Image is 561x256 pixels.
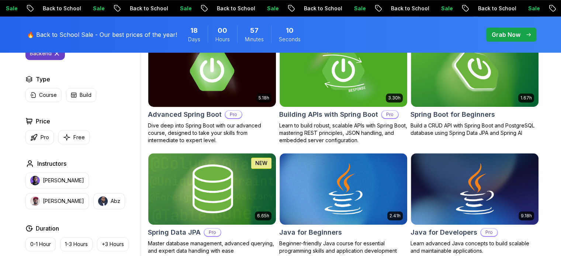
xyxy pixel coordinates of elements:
span: 10 Seconds [286,25,294,36]
button: 1-3 Hours [60,237,93,251]
button: +3 Hours [97,237,129,251]
p: Build a CRUD API with Spring Boot and PostgreSQL database using Spring Data JPA and Spring AI [411,122,539,137]
p: Learn advanced Java concepts to build scalable and maintainable applications. [411,240,539,255]
p: Build [80,91,91,99]
h2: Price [36,117,50,126]
a: Advanced Spring Boot card5.18hAdvanced Spring BootProDive deep into Spring Boot with our advanced... [148,35,276,144]
p: Back to School [123,5,173,12]
p: Sale [347,5,371,12]
span: Minutes [245,36,264,43]
h2: Spring Boot for Beginners [411,109,495,120]
p: Back to School [297,5,347,12]
span: Seconds [279,36,301,43]
p: 6.65h [257,213,269,219]
p: Pro [481,229,497,236]
button: backend [25,47,65,60]
p: Pro [225,111,242,118]
button: Course [25,88,62,102]
p: Pro [41,134,49,141]
img: Spring Boot for Beginners card [411,35,539,107]
span: 0 Hours [218,25,227,36]
p: Grab Now [492,30,520,39]
h2: Type [36,75,50,84]
img: Java for Beginners card [280,153,407,225]
p: Sale [434,5,458,12]
a: Spring Boot for Beginners card1.67hNEWSpring Boot for BeginnersBuild a CRUD API with Spring Boot ... [411,35,539,137]
h2: Java for Developers [411,227,477,238]
span: 57 Minutes [250,25,259,36]
p: Back to School [471,5,521,12]
img: Building APIs with Spring Boot card [280,35,407,107]
p: 9.18h [521,213,532,219]
span: 18 Days [190,25,198,36]
button: instructor img[PERSON_NAME] [25,193,89,209]
button: Build [66,88,96,102]
p: Back to School [384,5,434,12]
p: 3.30h [388,95,401,101]
h2: Instructors [37,159,66,168]
h2: Advanced Spring Boot [148,109,222,120]
img: Spring Data JPA card [148,153,276,225]
p: Beginner-friendly Java course for essential programming skills and application development [279,240,408,255]
p: Course [39,91,57,99]
p: Dive deep into Spring Boot with our advanced course, designed to take your skills from intermedia... [148,122,276,144]
img: Advanced Spring Boot card [145,34,279,108]
a: Spring Data JPA card6.65hNEWSpring Data JPAProMaster database management, advanced querying, and ... [148,153,276,255]
p: Abz [111,197,120,205]
p: 5.18h [259,95,269,101]
h2: Duration [36,224,59,233]
img: instructor img [98,196,108,206]
p: Master database management, advanced querying, and expert data handling with ease [148,240,276,255]
p: 2.41h [389,213,401,219]
p: Pro [204,229,221,236]
p: 1.67h [520,95,532,101]
p: 0-1 Hour [30,241,51,248]
img: instructor img [30,176,40,185]
button: 0-1 Hour [25,237,56,251]
p: Pro [382,111,398,118]
h2: Building APIs with Spring Boot [279,109,378,120]
p: [PERSON_NAME] [43,177,84,184]
p: backend [30,50,52,57]
h2: Spring Data JPA [148,227,201,238]
p: NEW [255,159,267,167]
img: Java for Developers card [411,153,539,225]
p: Sale [173,5,197,12]
p: Sale [86,5,110,12]
img: instructor img [30,196,40,206]
button: instructor img[PERSON_NAME] [25,172,89,189]
button: instructor imgAbz [93,193,125,209]
p: +3 Hours [102,241,124,248]
p: Back to School [36,5,86,12]
p: Sale [260,5,284,12]
p: [PERSON_NAME] [43,197,84,205]
p: Sale [521,5,545,12]
button: Free [58,130,90,144]
p: Learn to build robust, scalable APIs with Spring Boot, mastering REST principles, JSON handling, ... [279,122,408,144]
button: Pro [25,130,54,144]
a: Java for Developers card9.18hJava for DevelopersProLearn advanced Java concepts to build scalable... [411,153,539,255]
a: Java for Beginners card2.41hJava for BeginnersBeginner-friendly Java course for essential program... [279,153,408,255]
p: Free [73,134,85,141]
span: Days [188,36,200,43]
p: 1-3 Hours [65,241,88,248]
a: Building APIs with Spring Boot card3.30hBuilding APIs with Spring BootProLearn to build robust, s... [279,35,408,144]
p: 🔥 Back to School Sale - Our best prices of the year! [27,30,177,39]
p: Back to School [210,5,260,12]
span: Hours [215,36,230,43]
h2: Java for Beginners [279,227,342,238]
